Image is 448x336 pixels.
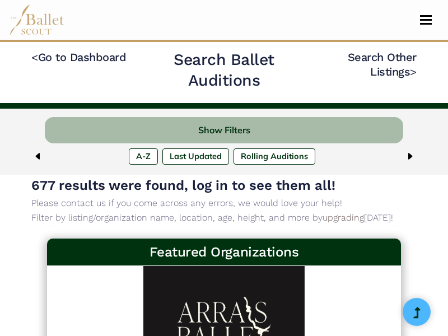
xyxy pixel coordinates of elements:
button: Toggle navigation [413,15,439,25]
a: <Go to Dashboard [31,50,126,64]
h2: Search Ballet Auditions [145,50,303,91]
span: 677 results were found, log in to see them all! [31,178,335,193]
p: Please contact us if you come across any errors, we would love your help! [31,196,417,211]
h5: Arrais Ballet [58,277,390,295]
p: Filter by listing/organization name, location, age, height, and more by [DATE]! [31,211,417,225]
code: < [31,50,38,64]
h3: Featured Organizations [56,243,393,260]
a: upgrading [323,212,364,223]
label: A-Z [129,148,158,164]
code: > [410,64,417,78]
label: Last Updated [162,148,229,164]
label: Rolling Auditions [234,148,315,164]
a: Search Other Listings> [348,50,417,78]
button: Show Filters [45,117,403,143]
